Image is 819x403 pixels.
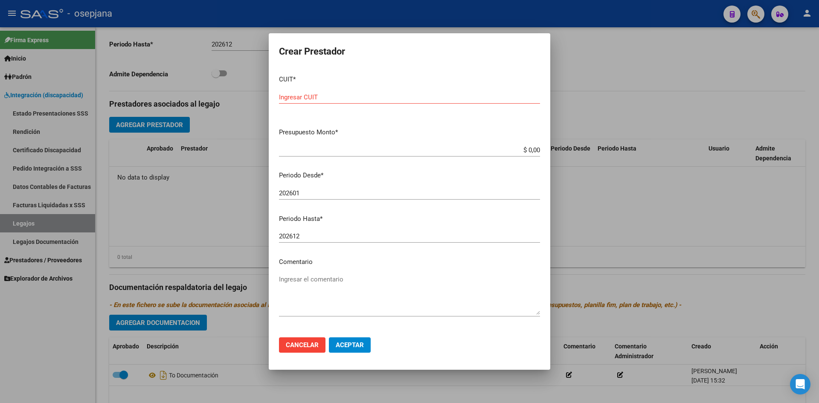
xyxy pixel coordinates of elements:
[790,374,810,394] div: Open Intercom Messenger
[279,43,540,60] h2: Crear Prestador
[279,214,540,224] p: Periodo Hasta
[279,337,325,353] button: Cancelar
[279,128,540,137] p: Presupuesto Monto
[286,341,319,349] span: Cancelar
[279,257,540,267] p: Comentario
[279,75,540,84] p: CUIT
[336,341,364,349] span: Aceptar
[329,337,371,353] button: Aceptar
[279,171,540,180] p: Periodo Desde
